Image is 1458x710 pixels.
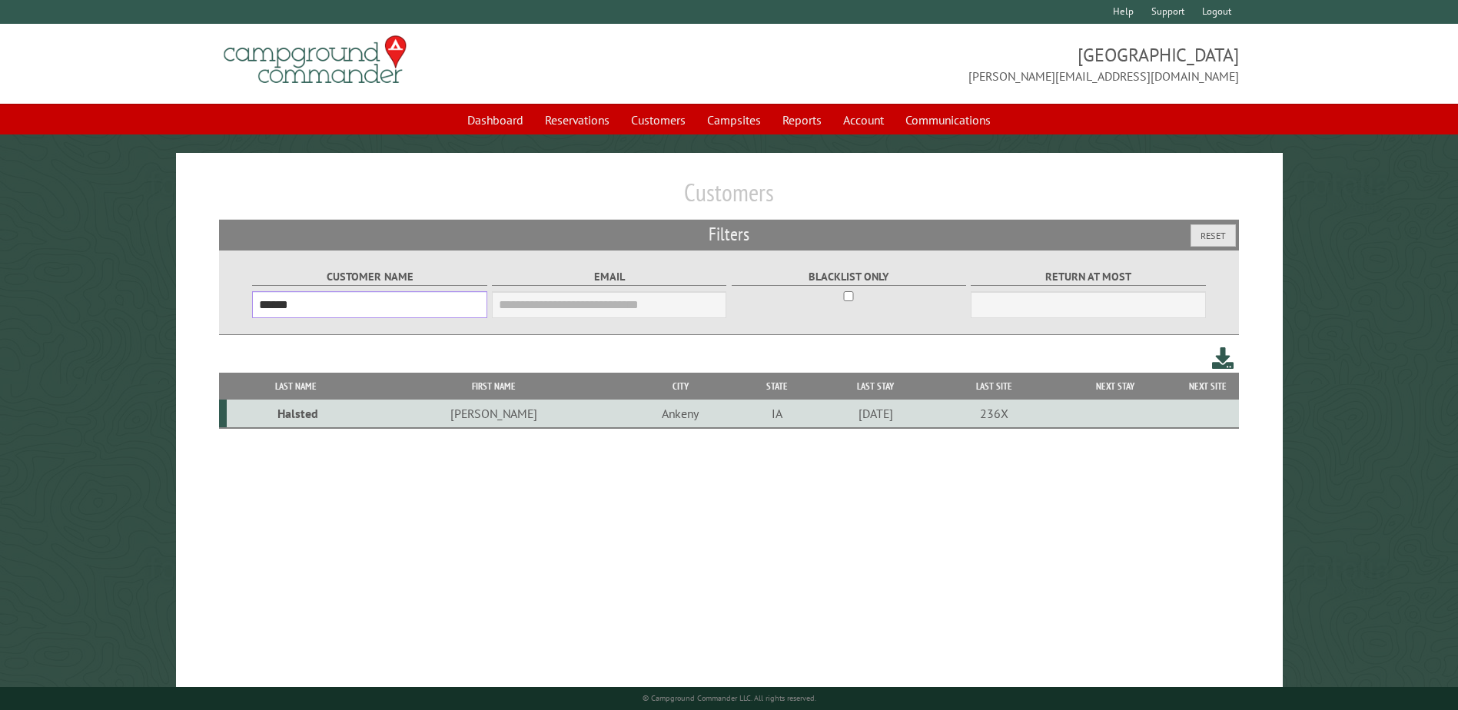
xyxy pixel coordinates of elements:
h2: Filters [219,220,1238,249]
td: [PERSON_NAME] [365,400,622,428]
a: Reports [773,105,831,134]
label: Email [492,268,726,286]
a: Communications [896,105,1000,134]
a: Account [834,105,893,134]
span: [GEOGRAPHIC_DATA] [PERSON_NAME][EMAIL_ADDRESS][DOMAIN_NAME] [729,42,1239,85]
div: [DATE] [819,406,933,421]
label: Return at most [971,268,1205,286]
th: State [739,373,816,400]
a: Dashboard [458,105,533,134]
label: Customer Name [252,268,487,286]
th: Last Stay [815,373,935,400]
th: Next Stay [1053,373,1177,400]
a: Campsites [698,105,770,134]
th: Next Site [1177,373,1239,400]
a: Download this customer list (.csv) [1212,344,1234,373]
small: © Campground Commander LLC. All rights reserved. [643,693,816,703]
td: IA [739,400,816,428]
td: Ankeny [622,400,739,428]
img: Campground Commander [219,30,411,90]
td: 236X [935,400,1053,428]
td: Halsted [227,400,365,428]
label: Blacklist only [732,268,966,286]
button: Reset [1191,224,1236,247]
th: Last Name [227,373,365,400]
h1: Customers [219,177,1238,220]
th: City [622,373,739,400]
a: Customers [622,105,695,134]
th: First Name [365,373,622,400]
th: Last Site [935,373,1053,400]
a: Reservations [536,105,619,134]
